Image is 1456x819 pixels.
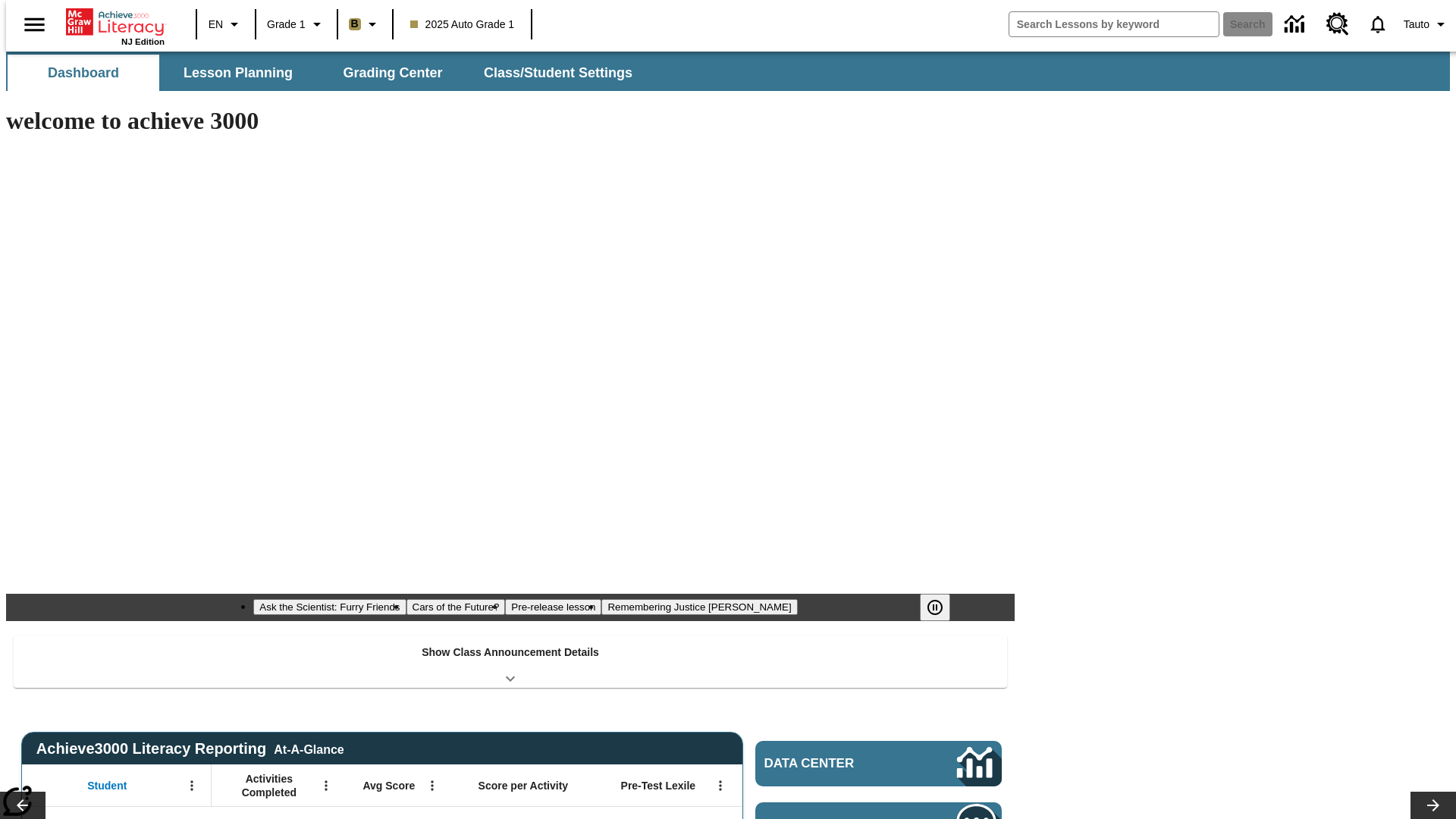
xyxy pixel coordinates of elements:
[317,55,469,91] button: Grading Center
[362,779,415,792] span: Avg Score
[1410,792,1456,819] button: Lesson carousel, Next
[764,756,906,771] span: Data Center
[422,645,599,661] p: Show Class Announcement Details
[87,779,127,792] span: Student
[421,774,444,797] button: Open Menu
[1276,4,1317,45] a: Data Center
[315,774,337,797] button: Open Menu
[472,55,645,91] button: Class/Student Settings
[209,17,223,33] span: EN
[6,107,1015,135] h1: welcome to achieve 3000
[755,741,1002,786] a: Data Center
[162,55,314,91] button: Lesson Planning
[6,52,1450,91] div: SubNavbar
[505,599,601,615] button: Slide 3 Pre-release lesson
[406,599,506,615] button: Slide 2 Cars of the Future?
[1358,5,1398,44] a: Notifications
[253,599,406,615] button: Slide 1 Ask the Scientist: Furry Friends
[8,55,159,91] button: Dashboard
[601,599,797,615] button: Slide 4 Remembering Justice O'Connor
[66,7,165,37] a: Home
[66,5,165,46] div: Home
[343,11,388,38] button: Boost Class color is light brown. Change class color
[267,17,306,33] span: Grade 1
[202,11,250,38] button: Language: EN, Select a language
[219,772,319,799] span: Activities Completed
[6,55,646,91] div: SubNavbar
[410,17,515,33] span: 2025 Auto Grade 1
[1404,17,1429,33] span: Tauto
[261,11,332,38] button: Grade: Grade 1, Select a grade
[1009,12,1219,36] input: search field
[1398,11,1456,38] button: Profile/Settings
[180,774,203,797] button: Open Menu
[121,37,165,46] span: NJ Edition
[1317,4,1358,45] a: Resource Center, Will open in new tab
[621,779,696,792] span: Pre-Test Lexile
[12,2,57,47] button: Open side menu
[36,740,344,758] span: Achieve3000 Literacy Reporting
[479,779,569,792] span: Score per Activity
[920,594,950,621] button: Pause
[709,774,732,797] button: Open Menu
[920,594,965,621] div: Pause
[274,740,344,757] div: At-A-Glance
[14,635,1007,688] div: Show Class Announcement Details
[351,14,359,33] span: B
